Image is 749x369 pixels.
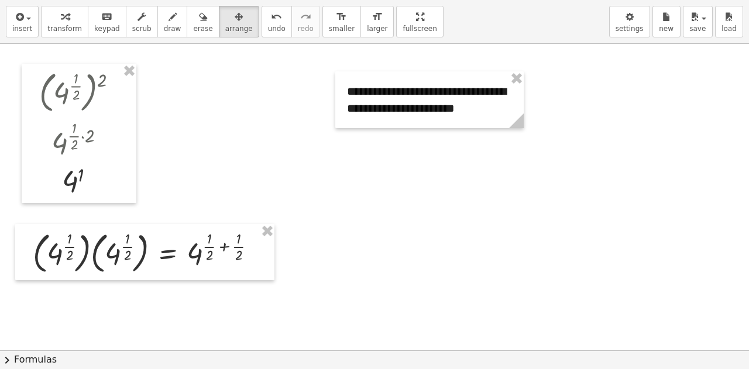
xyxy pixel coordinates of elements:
i: keyboard [101,10,112,24]
button: insert [6,6,39,37]
button: new [652,6,681,37]
button: draw [157,6,188,37]
button: load [715,6,743,37]
i: format_size [372,10,383,24]
span: keypad [94,25,120,33]
button: keyboardkeypad [88,6,126,37]
span: transform [47,25,82,33]
span: scrub [132,25,152,33]
button: erase [187,6,219,37]
button: scrub [126,6,158,37]
span: erase [193,25,212,33]
button: redoredo [291,6,320,37]
span: save [689,25,706,33]
span: load [721,25,737,33]
span: larger [367,25,387,33]
span: arrange [225,25,253,33]
span: draw [164,25,181,33]
span: settings [616,25,644,33]
button: undoundo [262,6,292,37]
i: format_size [336,10,347,24]
button: settings [609,6,650,37]
button: arrange [219,6,259,37]
span: redo [298,25,314,33]
button: save [683,6,713,37]
i: redo [300,10,311,24]
span: insert [12,25,32,33]
button: format_sizesmaller [322,6,361,37]
span: new [659,25,674,33]
button: transform [41,6,88,37]
button: format_sizelarger [360,6,394,37]
span: undo [268,25,286,33]
span: fullscreen [403,25,437,33]
button: fullscreen [396,6,443,37]
span: smaller [329,25,355,33]
i: undo [271,10,282,24]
